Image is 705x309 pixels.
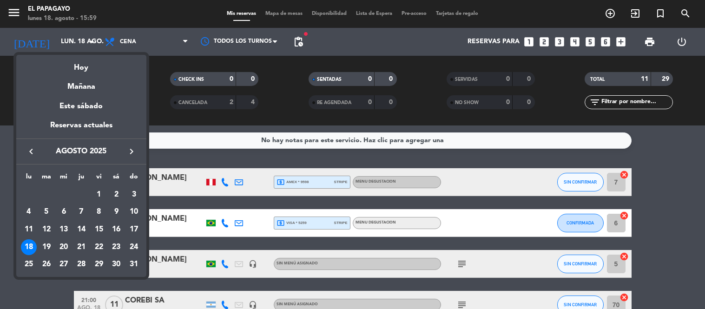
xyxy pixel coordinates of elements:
[108,171,125,186] th: sábado
[125,186,143,204] td: 3 de agosto de 2025
[72,221,90,238] td: 14 de agosto de 2025
[126,146,137,157] i: keyboard_arrow_right
[38,203,55,221] td: 5 de agosto de 2025
[126,222,142,237] div: 17
[90,186,108,204] td: 1 de agosto de 2025
[56,204,72,220] div: 6
[108,239,124,255] div: 23
[123,145,140,158] button: keyboard_arrow_right
[16,55,146,74] div: Hoy
[72,238,90,256] td: 21 de agosto de 2025
[126,239,142,255] div: 24
[39,256,54,272] div: 26
[38,256,55,273] td: 26 de agosto de 2025
[20,186,90,204] td: AGO.
[38,221,55,238] td: 12 de agosto de 2025
[72,256,90,273] td: 28 de agosto de 2025
[125,238,143,256] td: 24 de agosto de 2025
[21,256,37,272] div: 25
[56,256,72,272] div: 27
[20,221,38,238] td: 11 de agosto de 2025
[55,256,72,273] td: 27 de agosto de 2025
[125,203,143,221] td: 10 de agosto de 2025
[55,203,72,221] td: 6 de agosto de 2025
[55,171,72,186] th: miércoles
[21,222,37,237] div: 11
[108,238,125,256] td: 23 de agosto de 2025
[26,146,37,157] i: keyboard_arrow_left
[108,204,124,220] div: 9
[125,221,143,238] td: 17 de agosto de 2025
[125,256,143,273] td: 31 de agosto de 2025
[73,204,89,220] div: 7
[90,221,108,238] td: 15 de agosto de 2025
[73,239,89,255] div: 21
[91,187,107,203] div: 1
[108,221,125,238] td: 16 de agosto de 2025
[21,239,37,255] div: 18
[90,203,108,221] td: 8 de agosto de 2025
[90,256,108,273] td: 29 de agosto de 2025
[56,222,72,237] div: 13
[55,221,72,238] td: 13 de agosto de 2025
[20,238,38,256] td: 18 de agosto de 2025
[108,222,124,237] div: 16
[91,222,107,237] div: 15
[16,74,146,93] div: Mañana
[39,204,54,220] div: 5
[73,256,89,272] div: 28
[20,203,38,221] td: 4 de agosto de 2025
[108,203,125,221] td: 9 de agosto de 2025
[72,203,90,221] td: 7 de agosto de 2025
[108,186,125,204] td: 2 de agosto de 2025
[72,171,90,186] th: jueves
[38,238,55,256] td: 19 de agosto de 2025
[108,256,125,273] td: 30 de agosto de 2025
[90,171,108,186] th: viernes
[16,93,146,119] div: Este sábado
[108,187,124,203] div: 2
[21,204,37,220] div: 4
[91,256,107,272] div: 29
[126,256,142,272] div: 31
[126,187,142,203] div: 3
[90,238,108,256] td: 22 de agosto de 2025
[56,239,72,255] div: 20
[108,256,124,272] div: 30
[16,119,146,138] div: Reservas actuales
[39,239,54,255] div: 19
[91,239,107,255] div: 22
[38,171,55,186] th: martes
[91,204,107,220] div: 8
[126,204,142,220] div: 10
[20,256,38,273] td: 25 de agosto de 2025
[125,171,143,186] th: domingo
[55,238,72,256] td: 20 de agosto de 2025
[39,222,54,237] div: 12
[20,171,38,186] th: lunes
[40,145,123,158] span: agosto 2025
[73,222,89,237] div: 14
[23,145,40,158] button: keyboard_arrow_left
